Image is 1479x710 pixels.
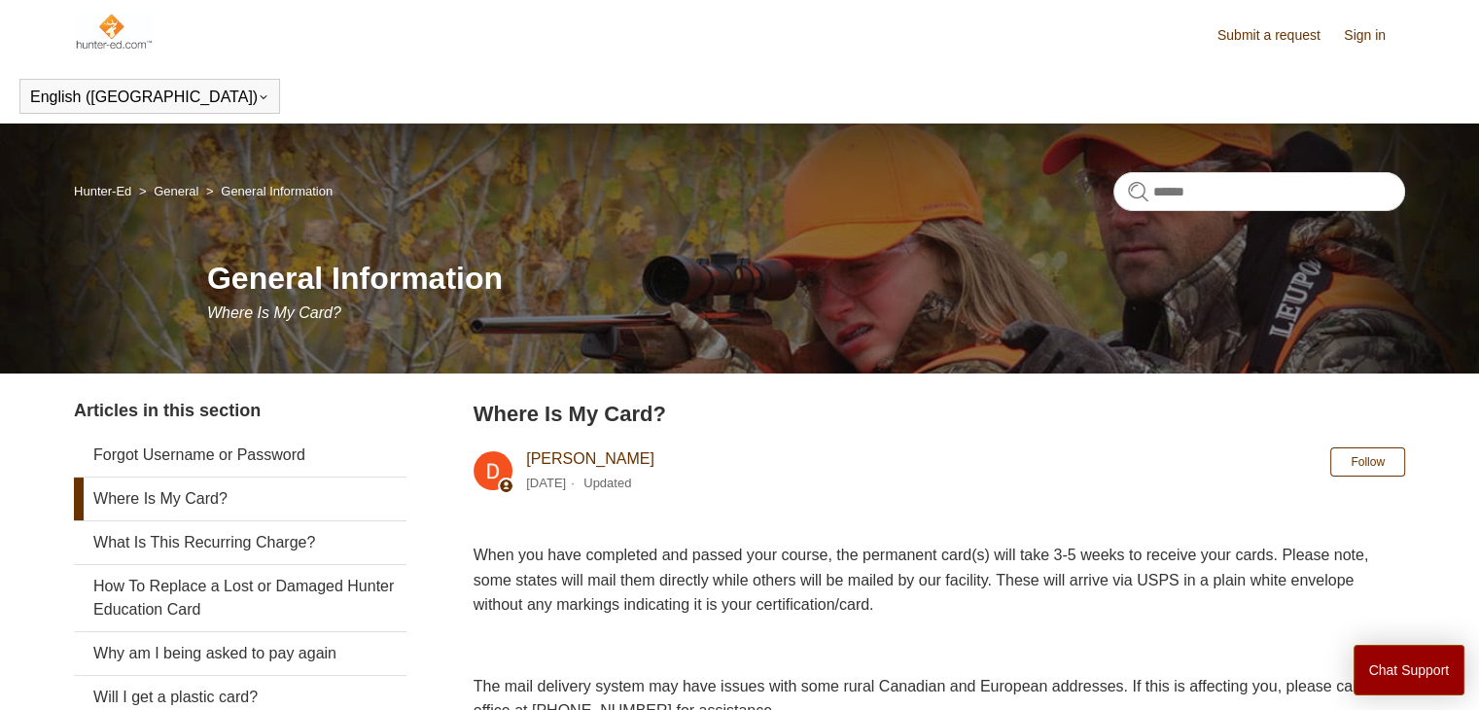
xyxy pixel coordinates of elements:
li: General [135,184,202,198]
a: Submit a request [1217,25,1340,46]
a: How To Replace a Lost or Damaged Hunter Education Card [74,565,406,631]
input: Search [1113,172,1405,211]
button: Follow Article [1330,447,1405,477]
button: Chat Support [1354,645,1465,695]
a: Forgot Username or Password [74,434,406,477]
a: [PERSON_NAME] [526,450,654,467]
a: Where Is My Card? [74,478,406,520]
h1: General Information [207,255,1405,302]
h2: Where Is My Card? [474,398,1405,430]
a: General Information [221,184,333,198]
li: Updated [583,476,631,490]
img: Hunter-Ed Help Center home page [74,12,153,51]
a: Sign in [1344,25,1405,46]
li: General Information [202,184,333,198]
span: Where Is My Card? [207,304,341,321]
a: Hunter-Ed [74,184,131,198]
button: English ([GEOGRAPHIC_DATA]) [30,89,269,106]
a: Why am I being asked to pay again [74,632,406,675]
a: General [154,184,198,198]
span: Articles in this section [74,401,261,420]
time: 03/04/2024, 10:46 [526,476,566,490]
a: What Is This Recurring Charge? [74,521,406,564]
span: When you have completed and passed your course, the permanent card(s) will take 3-5 weeks to rece... [474,547,1368,613]
li: Hunter-Ed [74,184,135,198]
